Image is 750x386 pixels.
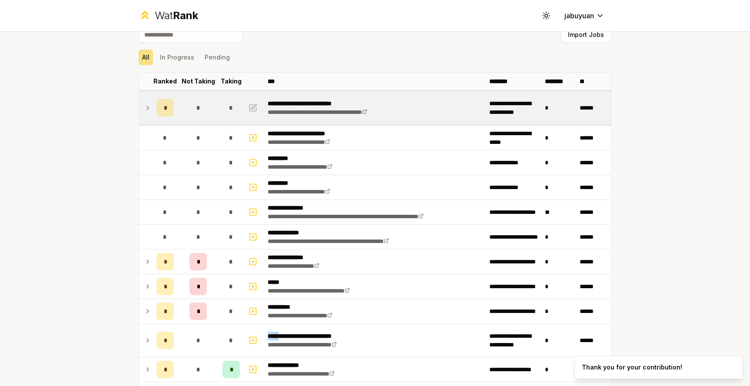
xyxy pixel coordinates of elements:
[221,77,242,86] p: Taking
[139,50,153,65] button: All
[561,27,611,43] button: Import Jobs
[582,363,682,372] div: Thank you for your contribution!
[139,9,198,23] a: WatRank
[182,77,215,86] p: Not Taking
[155,9,198,23] div: Wat
[173,9,198,22] span: Rank
[201,50,233,65] button: Pending
[558,8,611,23] button: jabuyuan
[156,50,198,65] button: In Progress
[564,10,594,21] span: jabuyuan
[153,77,177,86] p: Ranked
